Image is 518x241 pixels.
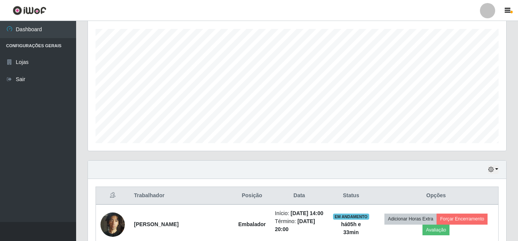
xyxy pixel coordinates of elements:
[333,214,369,220] span: EM ANDAMENTO
[422,225,449,235] button: Avaliação
[100,208,125,241] img: 1756481477910.jpeg
[275,209,324,217] li: Início:
[328,187,374,205] th: Status
[291,210,324,216] time: [DATE] 14:00
[384,214,437,224] button: Adicionar Horas Extra
[437,214,488,224] button: Forçar Encerramento
[234,187,270,205] th: Posição
[134,221,179,227] strong: [PERSON_NAME]
[13,6,46,15] img: CoreUI Logo
[341,221,361,235] strong: há 05 h e 33 min
[275,217,324,233] li: Término:
[270,187,328,205] th: Data
[374,187,498,205] th: Opções
[238,221,266,227] strong: Embalador
[129,187,234,205] th: Trabalhador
